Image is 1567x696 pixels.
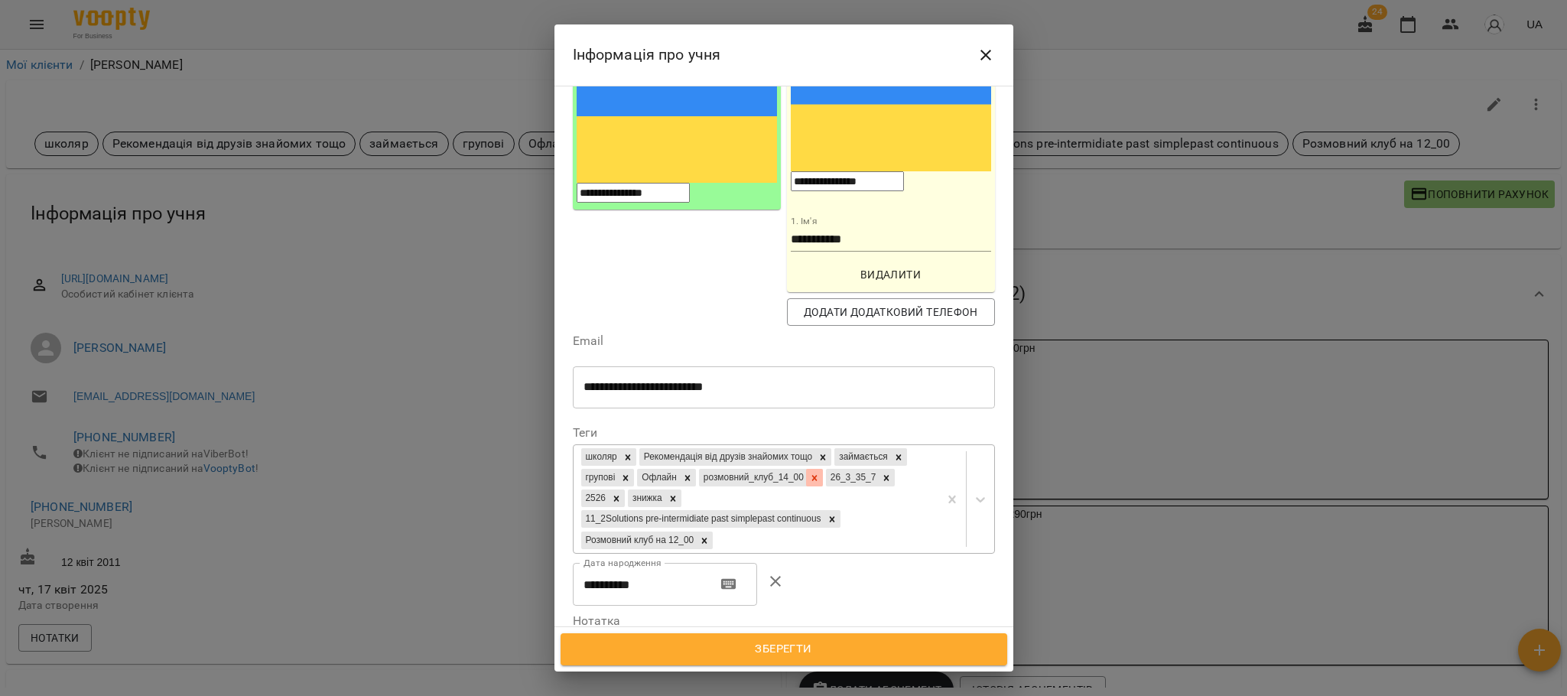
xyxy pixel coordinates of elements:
div: Офлайн [637,469,679,486]
img: Ukraine [791,37,991,171]
label: Email [573,335,995,347]
label: 1. Ім'я [791,216,818,226]
button: Close [967,37,1004,73]
div: Рекомендація від друзів знайомих тощо [639,448,815,466]
div: знижка [628,489,665,507]
div: групові [581,469,618,486]
span: Видалити [797,265,985,284]
button: Зберегти [561,633,1007,665]
button: Додати додатковий телефон [787,298,995,326]
button: Видалити [791,261,991,288]
div: 26_3_35_7 [826,469,879,486]
div: займається [834,448,890,466]
label: Нотатка [573,615,995,627]
span: Зберегти [577,639,990,659]
div: школяр [581,448,619,466]
h6: Інформація про учня [573,43,721,67]
div: 2526 [581,489,608,507]
div: розмовний_клуб_14_00 [699,469,806,486]
img: Ukraine [577,50,777,184]
div: Розмовний клуб на 12_00 [581,532,697,549]
div: 11_2Solutions pre-intermidiate past simplepast continuous [581,510,824,528]
span: Додати додатковий телефон [799,303,983,321]
label: Теги [573,427,995,439]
